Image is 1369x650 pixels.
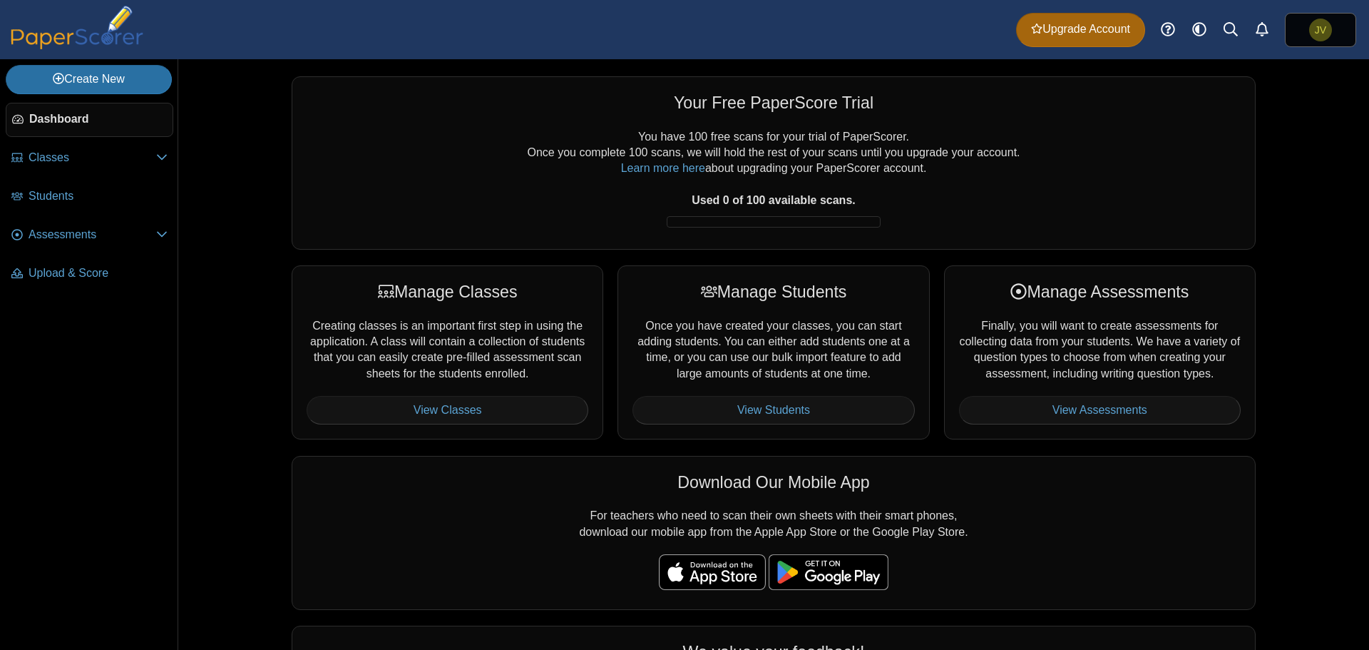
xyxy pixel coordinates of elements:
span: Jonathan Valdez [1315,25,1326,35]
div: Manage Classes [307,280,588,303]
a: Dashboard [6,103,173,137]
a: Classes [6,141,173,176]
a: Learn more here [621,162,705,174]
a: Assessments [6,218,173,253]
div: Once you have created your classes, you can start adding students. You can either add students on... [617,265,929,440]
a: View Assessments [959,396,1241,425]
a: Upgrade Account [1016,13,1145,47]
div: Finally, you will want to create assessments for collecting data from your students. We have a va... [944,265,1256,440]
span: Dashboard [29,111,167,127]
div: Manage Assessments [959,280,1241,303]
div: For teachers who need to scan their own sheets with their smart phones, download our mobile app f... [292,456,1256,610]
a: PaperScorer [6,39,148,51]
div: Manage Students [632,280,914,303]
a: Alerts [1246,14,1278,46]
span: Classes [29,150,156,166]
div: Your Free PaperScore Trial [307,91,1241,114]
img: google-play-badge.png [769,554,888,590]
div: You have 100 free scans for your trial of PaperScorer. Once you complete 100 scans, we will hold ... [307,129,1241,235]
span: Assessments [29,227,156,243]
a: Upload & Score [6,257,173,291]
img: PaperScorer [6,6,148,49]
span: Upload & Score [29,265,168,281]
span: Jonathan Valdez [1309,19,1332,41]
a: Jonathan Valdez [1285,13,1356,47]
div: Creating classes is an important first step in using the application. A class will contain a coll... [292,265,603,440]
a: Students [6,180,173,214]
b: Used 0 of 100 available scans. [692,194,855,206]
span: Students [29,188,168,204]
span: Upgrade Account [1031,21,1130,37]
a: View Students [632,396,914,425]
img: apple-store-badge.svg [659,554,766,590]
a: View Classes [307,396,588,425]
a: Create New [6,65,172,93]
div: Download Our Mobile App [307,471,1241,494]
